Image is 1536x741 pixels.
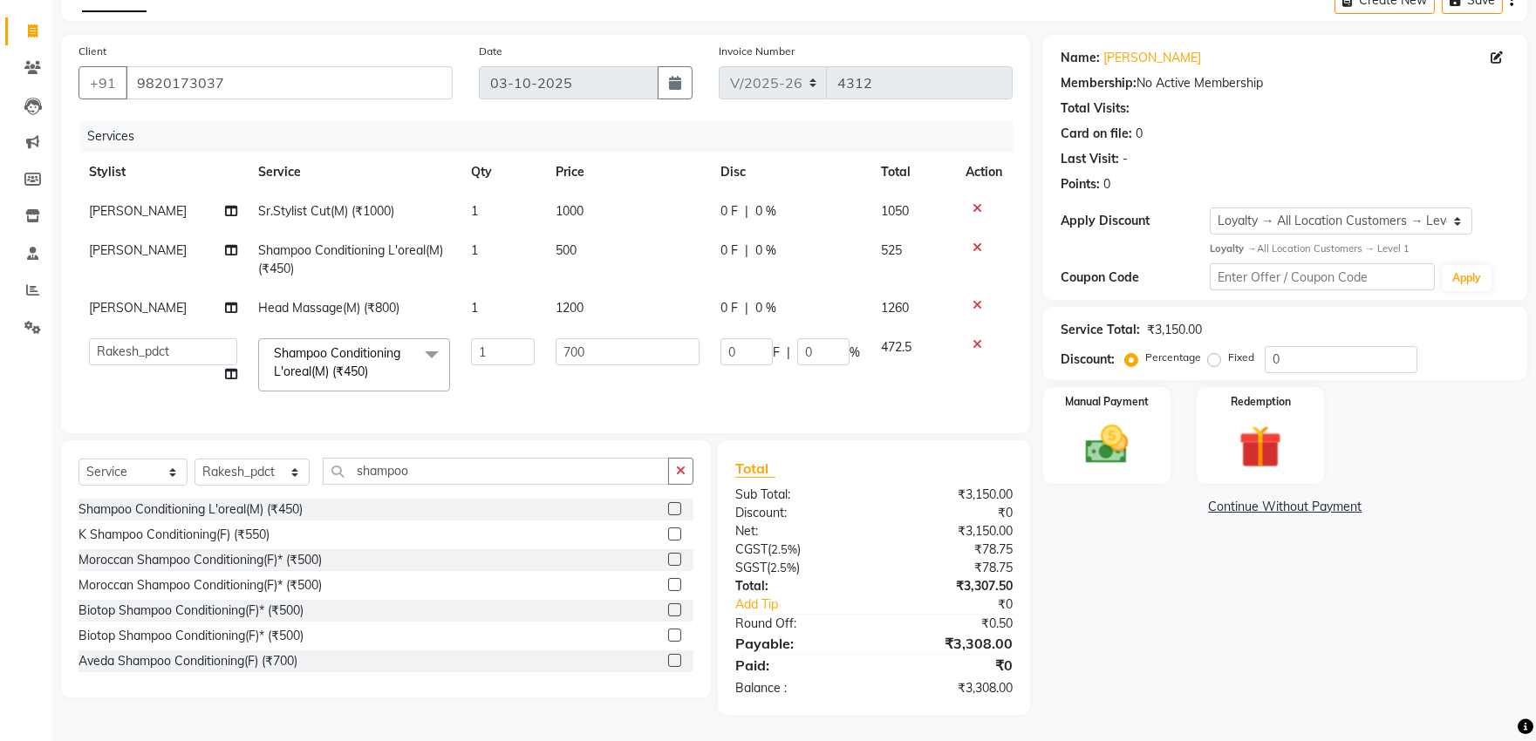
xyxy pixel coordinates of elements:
[89,300,187,316] span: [PERSON_NAME]
[79,627,304,645] div: Biotop Shampoo Conditioning(F)* (₹500)
[79,44,106,59] label: Client
[1061,350,1115,369] div: Discount:
[770,561,796,574] span: 2.5%
[720,241,738,260] span: 0 F
[755,202,776,221] span: 0 %
[1065,394,1149,410] label: Manual Payment
[710,153,870,192] th: Disc
[874,633,1026,654] div: ₹3,308.00
[1123,150,1128,168] div: -
[1210,242,1256,255] strong: Loyalty →
[1442,265,1492,291] button: Apply
[870,153,954,192] th: Total
[1103,49,1201,67] a: [PERSON_NAME]
[323,458,669,485] input: Search or Scan
[79,66,127,99] button: +91
[79,500,303,519] div: Shampoo Conditioning L'oreal(M) (₹450)
[79,551,322,569] div: Moroccan Shampoo Conditioning(F)* (₹500)
[720,202,738,221] span: 0 F
[79,652,297,670] div: Aveda Shampoo Conditioning(F) (₹700)
[722,679,874,697] div: Balance :
[1061,175,1100,194] div: Points:
[719,44,795,59] label: Invoice Number
[881,339,911,355] span: 472.5
[955,153,1013,192] th: Action
[722,522,874,540] div: Net:
[79,153,248,192] th: Stylist
[274,345,400,379] span: Shampoo Conditioning L'oreal(M) (₹450)
[1061,321,1140,339] div: Service Total:
[1061,125,1132,143] div: Card on file:
[461,153,545,192] th: Qty
[89,203,187,219] span: [PERSON_NAME]
[1047,498,1524,516] a: Continue Without Payment
[874,615,1026,633] div: ₹0.50
[722,595,899,614] a: Add Tip
[874,504,1026,522] div: ₹0
[722,577,874,595] div: Total:
[1225,420,1295,473] img: _gift.svg
[720,299,738,317] span: 0 F
[471,300,478,316] span: 1
[1136,125,1143,143] div: 0
[258,300,399,316] span: Head Massage(M) (₹800)
[874,486,1026,504] div: ₹3,150.00
[722,655,874,676] div: Paid:
[874,577,1026,595] div: ₹3,307.50
[722,486,874,504] div: Sub Total:
[1061,49,1100,67] div: Name:
[874,522,1026,540] div: ₹3,150.00
[471,242,478,258] span: 1
[79,602,304,620] div: Biotop Shampoo Conditioning(F)* (₹500)
[874,559,1026,577] div: ₹78.75
[1061,74,1510,92] div: No Active Membership
[1210,241,1510,256] div: All Location Customers → Level 1
[874,679,1026,697] div: ₹3,308.00
[850,343,860,362] span: %
[79,526,270,544] div: K Shampoo Conditioning(F) (₹550)
[722,540,874,559] div: ( )
[1210,263,1435,290] input: Enter Offer / Coupon Code
[722,633,874,654] div: Payable:
[787,343,790,362] span: |
[771,542,797,556] span: 2.5%
[79,576,322,595] div: Moroccan Shampoo Conditioning(F)* (₹500)
[1061,74,1137,92] div: Membership:
[248,153,461,192] th: Service
[874,540,1026,559] div: ₹78.75
[755,241,776,260] span: 0 %
[479,44,502,59] label: Date
[1061,269,1211,287] div: Coupon Code
[722,559,874,577] div: ( )
[1072,420,1142,470] img: _cash.svg
[735,560,767,575] span: SGST
[881,203,909,219] span: 1050
[1147,321,1202,339] div: ₹3,150.00
[126,66,453,99] input: Search by Name/Mobile/Email/Code
[545,153,710,192] th: Price
[722,504,874,522] div: Discount:
[722,615,874,633] div: Round Off:
[471,203,478,219] span: 1
[1145,350,1201,365] label: Percentage
[1061,99,1130,118] div: Total Visits:
[556,242,577,258] span: 500
[1061,150,1119,168] div: Last Visit:
[735,541,768,557] span: CGST
[874,655,1026,676] div: ₹0
[1103,175,1110,194] div: 0
[368,364,376,379] a: x
[755,299,776,317] span: 0 %
[80,120,1026,153] div: Services
[899,595,1026,614] div: ₹0
[735,459,775,478] span: Total
[1228,350,1254,365] label: Fixed
[89,242,187,258] span: [PERSON_NAME]
[556,300,584,316] span: 1200
[258,242,443,276] span: Shampoo Conditioning L'oreal(M) (₹450)
[745,299,748,317] span: |
[881,242,902,258] span: 525
[556,203,584,219] span: 1000
[881,300,909,316] span: 1260
[1061,212,1211,230] div: Apply Discount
